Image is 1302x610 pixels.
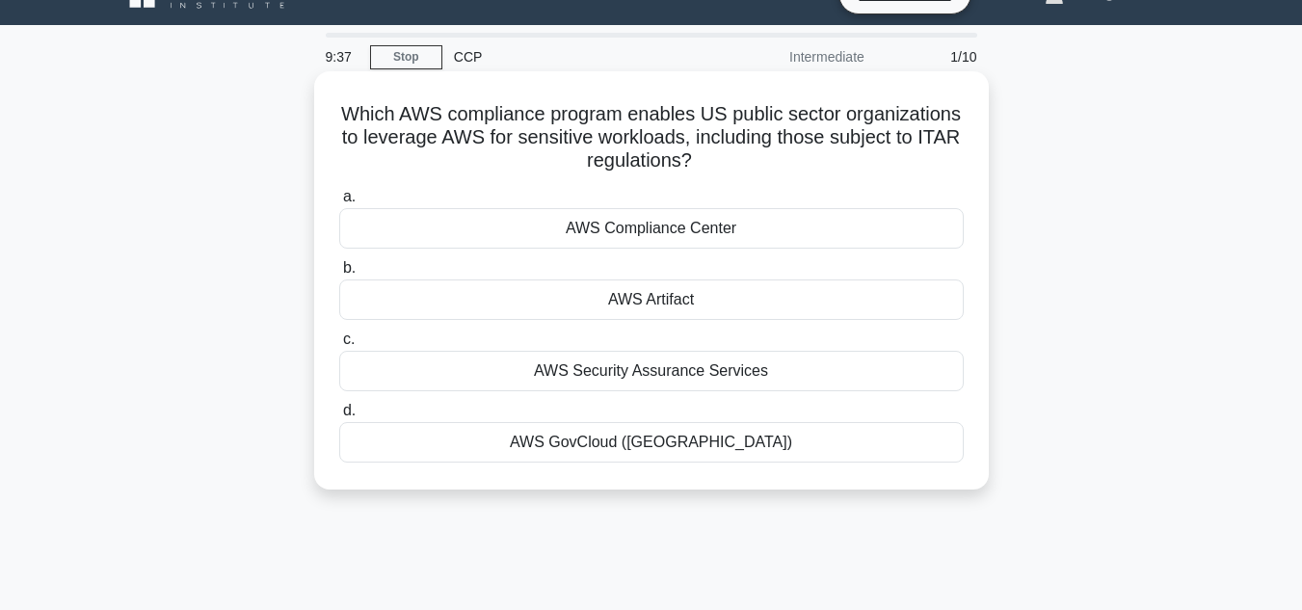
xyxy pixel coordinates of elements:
div: AWS Security Assurance Services [339,351,964,391]
h5: Which AWS compliance program enables US public sector organizations to leverage AWS for sensitive... [337,102,966,173]
div: AWS GovCloud ([GEOGRAPHIC_DATA]) [339,422,964,463]
div: CCP [442,38,707,76]
span: b. [343,259,356,276]
div: 1/10 [876,38,989,76]
div: Intermediate [707,38,876,76]
a: Stop [370,45,442,69]
span: c. [343,331,355,347]
div: AWS Compliance Center [339,208,964,249]
span: d. [343,402,356,418]
div: 9:37 [314,38,370,76]
span: a. [343,188,356,204]
div: AWS Artifact [339,279,964,320]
